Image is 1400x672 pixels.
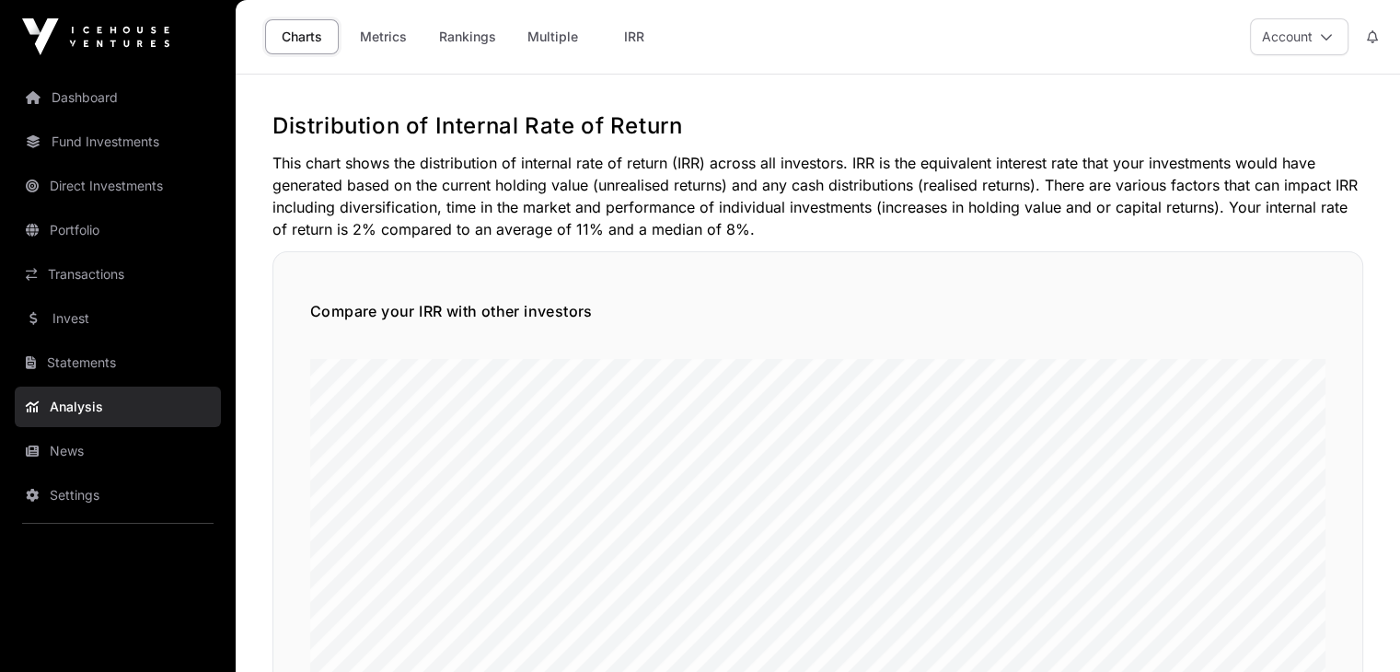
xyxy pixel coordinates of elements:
[15,387,221,427] a: Analysis
[15,122,221,162] a: Fund Investments
[272,152,1363,240] p: This chart shows the distribution of internal rate of return (IRR) across all investors. IRR is t...
[427,19,508,54] a: Rankings
[597,19,671,54] a: IRR
[15,77,221,118] a: Dashboard
[15,431,221,471] a: News
[1308,584,1400,672] iframe: Chat Widget
[272,111,1363,141] h2: Distribution of Internal Rate of Return
[15,475,221,516] a: Settings
[15,298,221,339] a: Invest
[515,19,590,54] a: Multiple
[15,166,221,206] a: Direct Investments
[346,19,420,54] a: Metrics
[15,210,221,250] a: Portfolio
[15,342,221,383] a: Statements
[22,18,169,55] img: Icehouse Ventures Logo
[265,19,339,54] a: Charts
[1250,18,1348,55] button: Account
[15,254,221,295] a: Transactions
[310,300,1325,322] h5: Compare your IRR with other investors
